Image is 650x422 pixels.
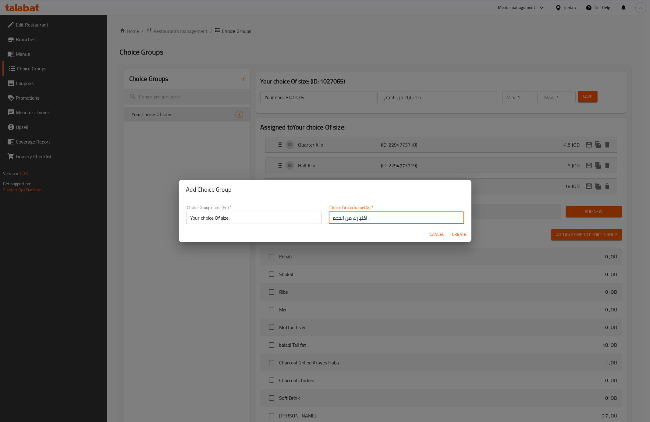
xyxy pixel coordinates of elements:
span: Cancel [430,231,445,238]
button: Cancel [428,229,447,240]
button: Create [449,229,469,240]
h2: Add Choice Group [186,185,464,194]
input: Please enter Choice Group name(ar) [329,212,464,224]
input: Please enter Choice Group name(en) [186,212,321,224]
span: Create [452,231,467,238]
